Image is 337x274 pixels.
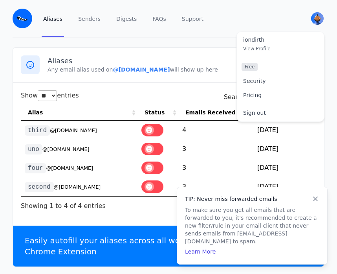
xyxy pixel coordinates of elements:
[113,66,170,73] b: @[DOMAIN_NAME]
[137,105,178,121] th: Status: activate to sort column ascending
[243,37,318,44] span: iondirth
[253,121,316,140] td: [DATE]
[178,121,253,140] td: 4
[38,90,57,101] select: Showentries
[13,9,32,28] img: Email Monster
[237,74,324,88] a: Security
[185,206,319,245] p: To make sure you get all emails that are forwarded to you, it's recommended to create a new filte...
[54,184,101,190] small: @[DOMAIN_NAME]
[178,140,253,158] td: 3
[25,163,46,173] code: four
[48,66,316,74] p: Any email alias used on will show up here
[25,125,50,136] code: third
[25,235,243,257] p: Easily autofill your aliases across all websites with our Chrome Extension
[48,56,316,66] h3: Aliases
[46,165,93,171] small: @[DOMAIN_NAME]
[237,106,324,120] a: Sign out
[21,92,79,99] label: Show entries
[178,105,253,121] th: Emails Received: activate to sort column ascending
[253,158,316,177] td: [DATE]
[242,63,258,71] span: Free
[21,105,137,121] th: Alias: activate to sort column ascending
[178,177,253,196] td: 3
[311,12,324,25] img: iondirth's Avatar
[21,197,106,211] div: Showing 1 to 4 of 4 entries
[243,46,271,51] span: View Profile
[42,146,90,152] small: @[DOMAIN_NAME]
[25,182,54,192] code: second
[50,127,97,133] small: @[DOMAIN_NAME]
[237,32,324,58] a: iondirth View Profile
[224,93,316,101] label: Search:
[185,195,319,203] h4: TIP: Never miss forwarded emails
[25,144,42,154] code: uno
[253,177,316,196] td: [DATE]
[253,140,316,158] td: [DATE]
[310,11,324,26] button: User menu
[237,88,324,102] a: Pricing
[178,158,253,177] td: 3
[185,248,216,255] a: Learn More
